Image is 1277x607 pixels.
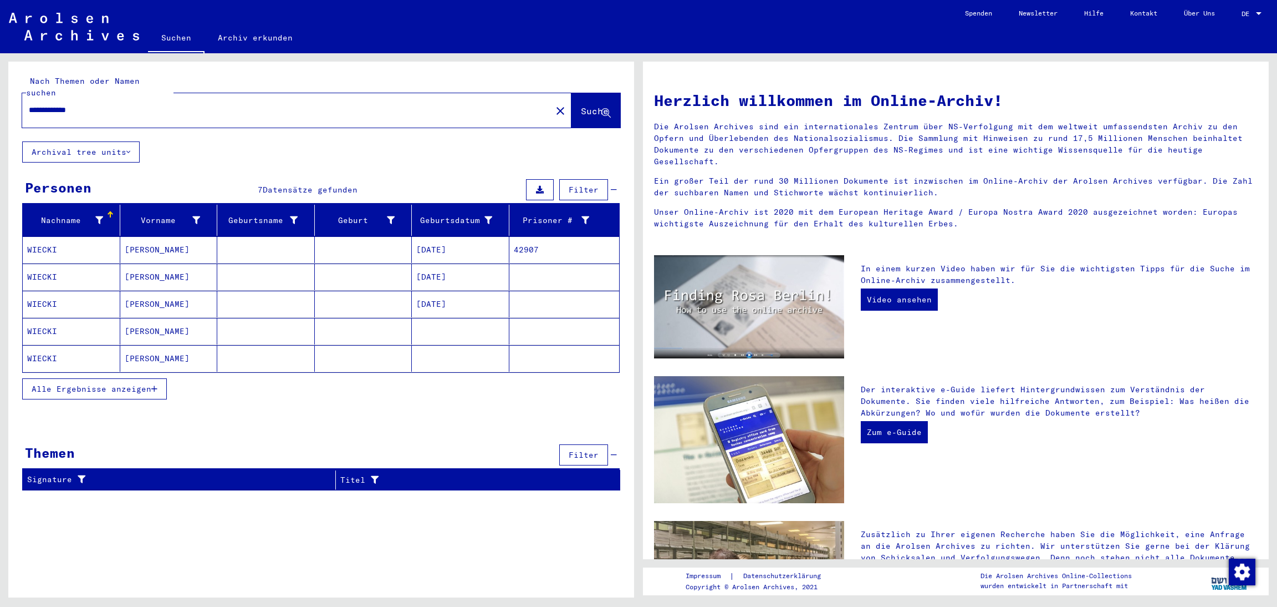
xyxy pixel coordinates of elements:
[554,104,567,118] mat-icon: close
[569,450,599,460] span: Filter
[412,291,509,317] mat-cell: [DATE]
[120,205,218,236] mat-header-cell: Vorname
[315,205,412,236] mat-header-cell: Geburt‏
[514,215,590,226] div: Prisoner #
[27,215,103,226] div: Nachname
[581,105,609,117] span: Suche
[27,211,120,229] div: Nachname
[120,318,218,345] mat-cell: [PERSON_NAME]
[22,141,140,163] button: Archival tree units
[514,211,606,229] div: Prisoner #
[120,291,218,317] mat-cell: [PERSON_NAME]
[412,264,509,290] mat-cell: [DATE]
[9,13,139,41] img: Arolsen_neg.svg
[509,236,620,263] mat-cell: 42907
[980,581,1132,591] p: wurden entwickelt in Partnerschaft mit
[23,345,120,372] mat-cell: WIECKI
[319,215,395,226] div: Geburt‏
[23,205,120,236] mat-header-cell: Nachname
[686,582,834,592] p: Copyright © Arolsen Archives, 2021
[861,263,1258,286] p: In einem kurzen Video haben wir für Sie die wichtigsten Tipps für die Suche im Online-Archiv zusa...
[559,444,608,466] button: Filter
[1229,559,1255,585] img: Zustimmung ändern
[23,236,120,263] mat-cell: WIECKI
[125,215,201,226] div: Vorname
[125,211,217,229] div: Vorname
[148,24,205,53] a: Suchen
[559,179,608,200] button: Filter
[686,570,729,582] a: Impressum
[25,178,91,198] div: Personen
[416,215,492,226] div: Geburtsdatum
[861,529,1258,575] p: Zusätzlich zu Ihrer eigenen Recherche haben Sie die Möglichkeit, eine Anfrage an die Arolsen Arch...
[1209,567,1250,595] img: yv_logo.png
[569,185,599,195] span: Filter
[734,570,834,582] a: Datenschutzerklärung
[654,121,1258,168] p: Die Arolsen Archives sind ein internationales Zentrum über NS-Verfolgung mit dem weltweit umfasse...
[222,211,314,229] div: Geburtsname
[861,384,1258,419] p: Der interaktive e-Guide liefert Hintergrundwissen zum Verständnis der Dokumente. Sie finden viele...
[120,236,218,263] mat-cell: [PERSON_NAME]
[340,474,592,486] div: Titel
[340,471,606,489] div: Titel
[22,378,167,399] button: Alle Ergebnisse anzeigen
[416,211,509,229] div: Geburtsdatum
[263,185,357,195] span: Datensätze gefunden
[412,205,509,236] mat-header-cell: Geburtsdatum
[1242,10,1254,18] span: DE
[509,205,620,236] mat-header-cell: Prisoner #
[23,291,120,317] mat-cell: WIECKI
[861,421,928,443] a: Zum e-Guide
[319,211,412,229] div: Geburt‏
[205,24,306,51] a: Archiv erkunden
[980,571,1132,581] p: Die Arolsen Archives Online-Collections
[571,93,620,128] button: Suche
[222,215,298,226] div: Geburtsname
[654,206,1258,230] p: Unser Online-Archiv ist 2020 mit dem European Heritage Award / Europa Nostra Award 2020 ausgezeic...
[32,384,151,394] span: Alle Ergebnisse anzeigen
[654,175,1258,199] p: Ein großer Teil der rund 30 Millionen Dokumente ist inzwischen im Online-Archiv der Arolsen Archi...
[120,345,218,372] mat-cell: [PERSON_NAME]
[23,264,120,290] mat-cell: WIECKI
[26,76,140,98] mat-label: Nach Themen oder Namen suchen
[654,376,844,503] img: eguide.jpg
[412,236,509,263] mat-cell: [DATE]
[217,205,315,236] mat-header-cell: Geburtsname
[25,443,75,463] div: Themen
[120,264,218,290] mat-cell: [PERSON_NAME]
[686,570,834,582] div: |
[861,289,938,311] a: Video ansehen
[27,471,335,489] div: Signature
[23,318,120,345] mat-cell: WIECKI
[654,89,1258,112] h1: Herzlich willkommen im Online-Archiv!
[27,474,321,485] div: Signature
[549,99,571,122] button: Clear
[258,185,263,195] span: 7
[654,255,844,359] img: video.jpg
